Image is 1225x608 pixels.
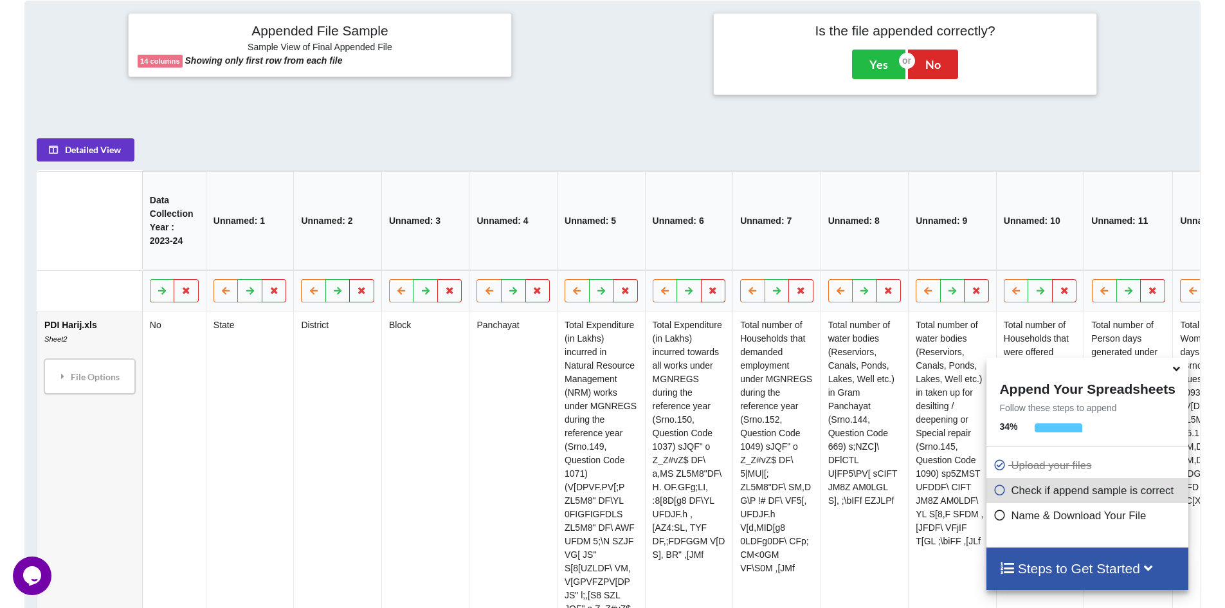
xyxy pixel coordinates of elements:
[993,457,1184,474] p: Upload your files
[48,363,131,390] div: File Options
[999,421,1017,432] b: 34 %
[821,171,909,270] th: Unnamed: 8
[37,138,134,161] button: Detailed View
[732,171,821,270] th: Unnamed: 7
[138,42,502,55] h6: Sample View of Final Appended File
[993,483,1184,499] p: Check if append sample is correct
[723,23,1087,39] h4: Is the file appended correctly?
[852,50,905,79] button: Yes
[138,23,502,41] h4: Appended File Sample
[909,171,997,270] th: Unnamed: 9
[986,378,1188,397] h4: Append Your Spreadsheets
[185,55,343,66] b: Showing only first row from each file
[206,171,294,270] th: Unnamed: 1
[140,57,180,65] b: 14 columns
[999,560,1175,576] h4: Steps to Get Started
[142,171,206,270] th: Data Collection Year : 2023-24
[469,171,558,270] th: Unnamed: 4
[908,50,958,79] button: No
[996,171,1084,270] th: Unnamed: 10
[1084,171,1173,270] th: Unnamed: 11
[44,335,67,343] i: Sheet2
[645,171,733,270] th: Unnamed: 6
[13,557,54,595] iframe: chat widget
[381,171,469,270] th: Unnamed: 3
[557,171,645,270] th: Unnamed: 5
[986,401,1188,414] p: Follow these steps to append
[993,508,1184,524] p: Name & Download Your File
[294,171,382,270] th: Unnamed: 2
